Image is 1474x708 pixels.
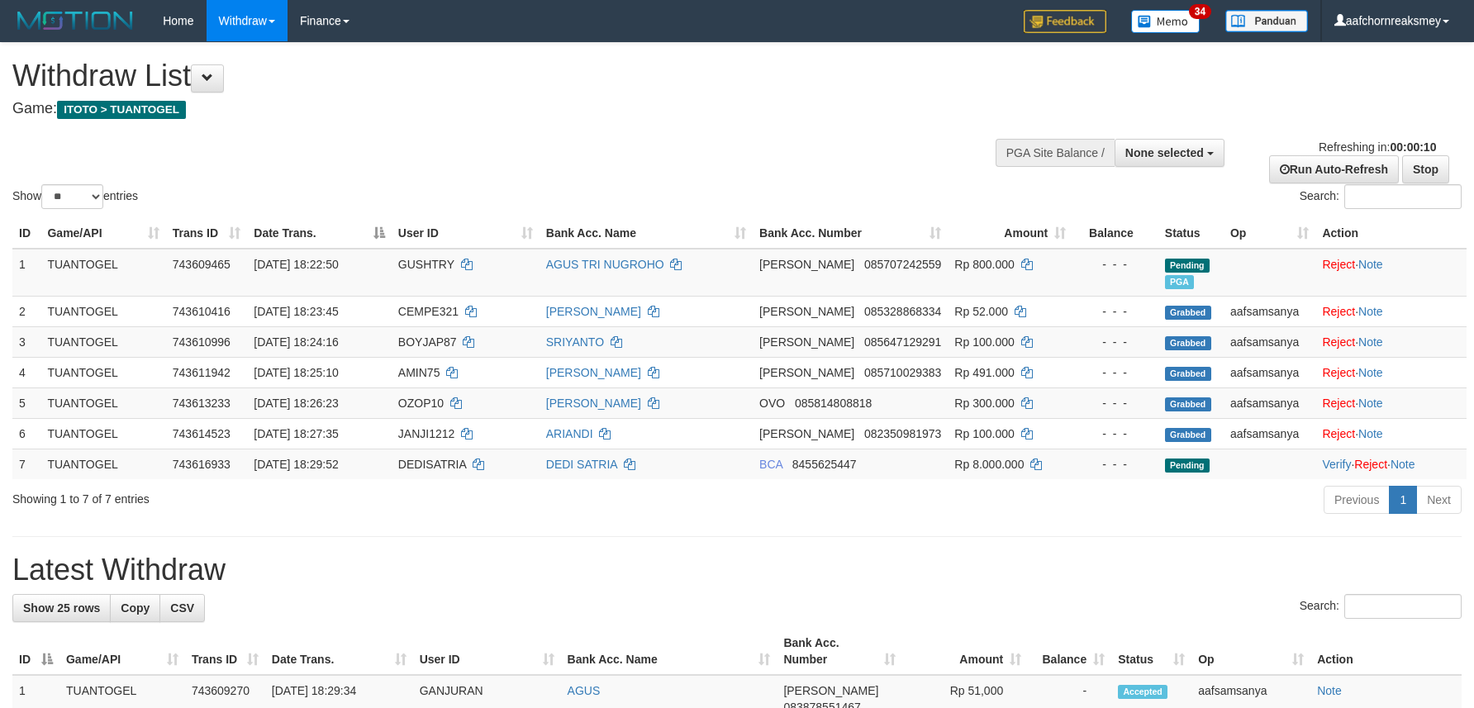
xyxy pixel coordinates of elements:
a: SRIYANTO [546,335,604,349]
span: OZOP10 [398,397,444,410]
span: [PERSON_NAME] [783,684,878,697]
a: Note [1391,458,1415,471]
a: Note [1317,684,1342,697]
a: Reject [1354,458,1387,471]
span: Grabbed [1165,306,1211,320]
th: Date Trans.: activate to sort column ascending [265,628,413,675]
span: Marked by aafyoumonoriya [1165,275,1194,289]
a: [PERSON_NAME] [546,366,641,379]
td: TUANTOGEL [40,296,165,326]
th: ID: activate to sort column descending [12,628,59,675]
td: TUANTOGEL [40,357,165,387]
td: 5 [12,387,40,418]
a: [PERSON_NAME] [546,305,641,318]
span: 34 [1189,4,1211,19]
th: User ID: activate to sort column ascending [392,218,540,249]
th: Status [1158,218,1224,249]
th: Op: activate to sort column ascending [1224,218,1316,249]
th: Bank Acc. Name: activate to sort column ascending [561,628,777,675]
a: Run Auto-Refresh [1269,155,1399,183]
img: MOTION_logo.png [12,8,138,33]
span: Pending [1165,459,1210,473]
span: 743611942 [173,366,231,379]
th: Balance: activate to sort column ascending [1028,628,1111,675]
a: Note [1358,427,1383,440]
h1: Withdraw List [12,59,966,93]
th: Action [1315,218,1467,249]
td: aafsamsanya [1224,326,1316,357]
span: [DATE] 18:26:23 [254,397,338,410]
td: 1 [12,249,40,297]
span: [DATE] 18:23:45 [254,305,338,318]
input: Search: [1344,184,1462,209]
th: Op: activate to sort column ascending [1191,628,1310,675]
span: Refreshing in: [1319,140,1436,154]
span: [DATE] 18:27:35 [254,427,338,440]
span: Copy [121,601,150,615]
a: Reject [1322,335,1355,349]
a: Show 25 rows [12,594,111,622]
div: - - - [1079,425,1152,442]
td: aafsamsanya [1224,418,1316,449]
span: 743616933 [173,458,231,471]
th: ID [12,218,40,249]
th: Action [1310,628,1462,675]
span: AMIN75 [398,366,440,379]
label: Search: [1300,594,1462,619]
span: [PERSON_NAME] [759,335,854,349]
a: Reject [1322,305,1355,318]
td: TUANTOGEL [40,449,165,479]
td: · [1315,249,1467,297]
a: Next [1416,486,1462,514]
span: 743610996 [173,335,231,349]
img: panduan.png [1225,10,1308,32]
div: PGA Site Balance / [996,139,1115,167]
a: Reject [1322,258,1355,271]
div: - - - [1079,303,1152,320]
td: · [1315,357,1467,387]
span: CSV [170,601,194,615]
span: Rp 491.000 [954,366,1014,379]
div: Showing 1 to 7 of 7 entries [12,484,601,507]
strong: 00:00:10 [1390,140,1436,154]
img: Button%20Memo.svg [1131,10,1201,33]
td: 3 [12,326,40,357]
a: [PERSON_NAME] [546,397,641,410]
span: Rp 52.000 [954,305,1008,318]
span: Grabbed [1165,397,1211,411]
td: · · [1315,449,1467,479]
span: [PERSON_NAME] [759,305,854,318]
td: TUANTOGEL [40,418,165,449]
td: 6 [12,418,40,449]
span: 743614523 [173,427,231,440]
a: Note [1358,397,1383,410]
a: AGUS [568,684,601,697]
td: TUANTOGEL [40,249,165,297]
span: [PERSON_NAME] [759,427,854,440]
span: Copy 8455625447 to clipboard [792,458,857,471]
span: None selected [1125,146,1204,159]
td: 2 [12,296,40,326]
span: Copy 085710029383 to clipboard [864,366,941,379]
th: Amount: activate to sort column ascending [948,218,1072,249]
label: Show entries [12,184,138,209]
img: Feedback.jpg [1024,10,1106,33]
div: - - - [1079,256,1152,273]
td: aafsamsanya [1224,296,1316,326]
th: User ID: activate to sort column ascending [413,628,561,675]
th: Bank Acc. Number: activate to sort column ascending [777,628,902,675]
span: Copy 085707242559 to clipboard [864,258,941,271]
th: Status: activate to sort column ascending [1111,628,1191,675]
button: None selected [1115,139,1224,167]
span: Pending [1165,259,1210,273]
span: OVO [759,397,785,410]
a: DEDI SATRIA [546,458,617,471]
span: Rp 800.000 [954,258,1014,271]
span: [DATE] 18:29:52 [254,458,338,471]
span: [PERSON_NAME] [759,258,854,271]
input: Search: [1344,594,1462,619]
span: Show 25 rows [23,601,100,615]
span: [DATE] 18:24:16 [254,335,338,349]
a: Note [1358,258,1383,271]
th: Balance [1072,218,1158,249]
